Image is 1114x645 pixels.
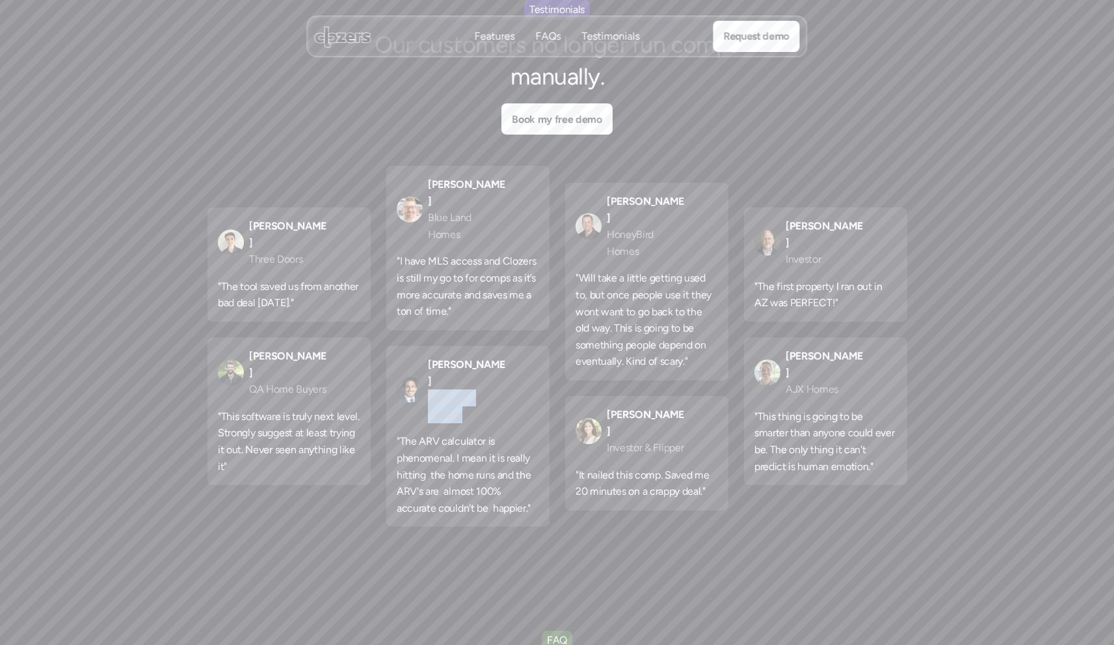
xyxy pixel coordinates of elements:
[536,44,561,58] p: FAQs
[501,103,613,135] a: Book my free demo
[786,348,864,381] p: [PERSON_NAME]
[576,467,718,500] p: "It nailed this comp. Saved me 20 minutes on a crappy deal."
[475,44,515,58] p: Features
[607,406,685,440] p: [PERSON_NAME]
[397,254,539,320] p: "I have MLS access and Clozers is still my go to for comps as it’s more accurate and saves me a t...
[428,209,506,243] p: Blue Land Homes
[536,29,561,44] a: FAQsFAQs
[428,389,506,423] p: Blue Land Homes
[786,381,864,398] p: AJX Homes
[713,21,799,52] a: Request demo
[607,440,685,456] p: Investor & Flipper
[428,176,506,209] p: [PERSON_NAME]
[428,356,506,389] p: [PERSON_NAME]
[754,408,897,475] p: "This thing is going to be smarter than anyone could ever be. The only thing it can't predict is ...
[397,433,539,516] p: "The ARV calculator is phenomenal. I mean it is really hitting the home runs and the ARV's are al...
[723,28,789,45] p: Request demo
[475,29,515,44] a: FeaturesFeatures
[249,381,327,398] p: QA Home Buyers
[786,218,864,251] p: [PERSON_NAME]
[607,193,685,226] p: [PERSON_NAME]
[536,29,561,44] p: FAQs
[249,348,327,381] p: [PERSON_NAME]
[512,111,602,128] p: Book my free demo
[249,251,327,268] p: Three Doors
[786,251,864,268] p: Investor
[249,218,327,251] p: [PERSON_NAME]
[582,44,640,58] p: Testimonials
[576,270,718,370] p: "Will take a little getting used to, but once people use it they wont want to go back to the old ...
[582,29,640,44] p: Testimonials
[754,278,897,311] p: "The first property I ran out in AZ was PERFECT!"
[218,408,360,475] p: "This software is truly next level. Strongly suggest at least trying it out. Never seen anything ...
[218,278,360,311] p: "The tool saved us from another bad deal [DATE]."
[582,29,640,44] a: TestimonialsTestimonials
[475,29,515,44] p: Features
[607,226,685,259] p: HoneyBird Homes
